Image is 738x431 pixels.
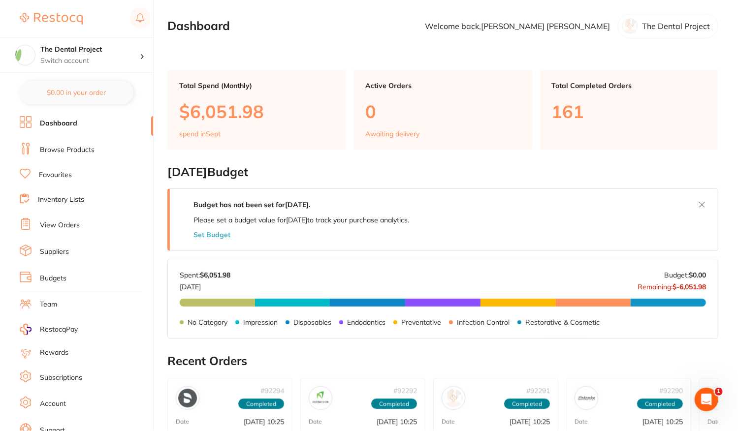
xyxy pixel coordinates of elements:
[38,195,84,205] a: Inventory Lists
[40,56,140,66] p: Switch account
[444,389,463,407] img: VP Dental & Medical Supplies
[637,399,683,409] span: Completed
[40,373,82,383] a: Subscriptions
[510,418,550,426] p: [DATE] 10:25
[526,387,550,395] p: # 92291
[178,389,197,407] img: Dentsply Sirona
[179,130,221,138] p: spend in Sept
[659,387,683,395] p: # 92290
[638,279,706,291] p: Remaining:
[238,399,284,409] span: Completed
[371,399,417,409] span: Completed
[179,82,334,90] p: Total Spend (Monthly)
[20,81,133,104] button: $0.00 in your order
[707,418,721,425] p: Date
[425,22,610,31] p: Welcome back, [PERSON_NAME] [PERSON_NAME]
[552,101,706,122] p: 161
[311,389,330,407] img: Dentavision
[40,399,66,409] a: Account
[20,324,78,335] a: RestocqPay
[20,13,83,25] img: Restocq Logo
[552,82,706,90] p: Total Completed Orders
[642,22,710,31] p: The Dental Project
[393,387,417,395] p: # 92292
[180,279,230,291] p: [DATE]
[642,418,683,426] p: [DATE] 10:25
[167,354,718,368] h2: Recent Orders
[40,325,78,335] span: RestocqPay
[293,318,331,326] p: Disposables
[575,418,588,425] p: Date
[504,399,550,409] span: Completed
[40,274,66,283] a: Budgets
[244,418,284,426] p: [DATE] 10:25
[260,387,284,395] p: # 92294
[401,318,441,326] p: Preventative
[180,271,230,279] p: Spent:
[40,45,140,55] h4: The Dental Project
[347,318,385,326] p: Endodontics
[193,216,409,224] p: Please set a budget value for [DATE] to track your purchase analytics.
[243,318,278,326] p: Impression
[40,119,77,128] a: Dashboard
[40,348,68,358] a: Rewards
[540,70,718,150] a: Total Completed Orders161
[188,318,227,326] p: No Category
[176,418,189,425] p: Date
[577,389,596,407] img: Independent Dental
[365,130,419,138] p: Awaiting delivery
[40,220,80,230] a: View Orders
[715,388,723,396] span: 1
[20,7,83,30] a: Restocq Logo
[15,45,35,65] img: The Dental Project
[353,70,532,150] a: Active Orders0Awaiting delivery
[167,19,230,33] h2: Dashboard
[40,247,69,257] a: Suppliers
[200,271,230,279] strong: $6,051.98
[377,418,417,426] p: [DATE] 10:25
[365,82,520,90] p: Active Orders
[525,318,600,326] p: Restorative & Cosmetic
[179,101,334,122] p: $6,051.98
[673,282,706,291] strong: $-6,051.98
[40,145,95,155] a: Browse Products
[167,165,718,179] h2: [DATE] Budget
[664,271,706,279] p: Budget:
[309,418,322,425] p: Date
[695,388,718,411] iframe: Intercom live chat
[193,200,310,209] strong: Budget has not been set for [DATE] .
[365,101,520,122] p: 0
[40,300,57,309] a: Team
[689,271,706,279] strong: $0.00
[167,70,346,150] a: Total Spend (Monthly)$6,051.98spend inSept
[193,231,230,239] button: Set Budget
[442,418,455,425] p: Date
[457,318,510,326] p: Infection Control
[20,324,32,335] img: RestocqPay
[39,170,72,180] a: Favourites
